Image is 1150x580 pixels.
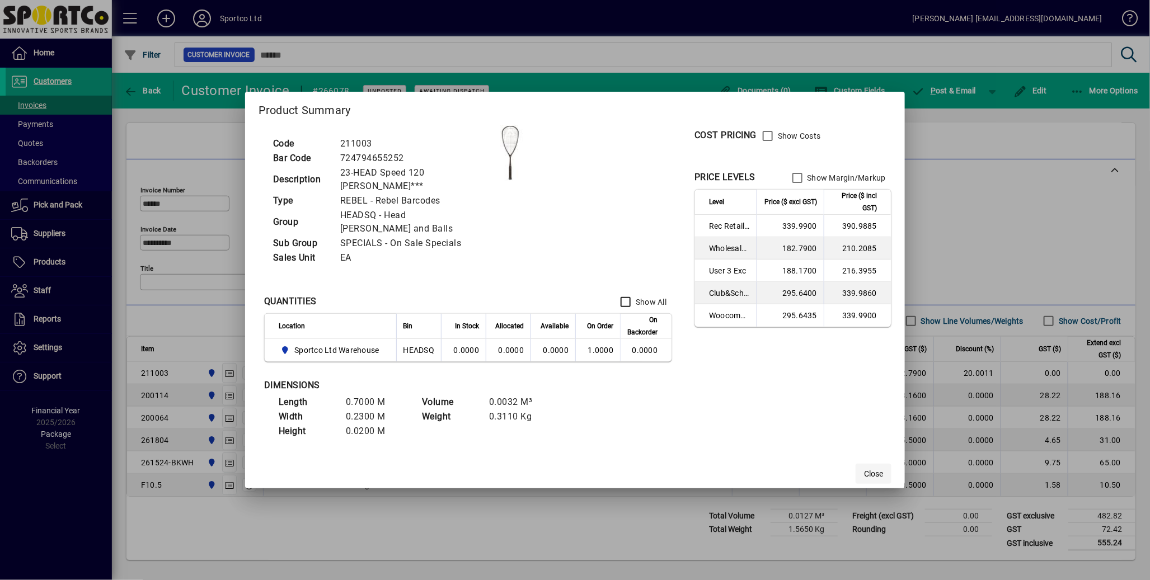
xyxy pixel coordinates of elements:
span: Location [279,320,305,332]
td: HEADSQ - Head [PERSON_NAME] and Balls [335,208,482,236]
div: PRICE LEVELS [694,171,755,184]
td: Width [273,409,340,424]
div: DIMENSIONS [264,379,544,392]
td: 210.2085 [824,237,891,260]
td: 182.7900 [757,237,824,260]
td: Type [267,194,335,208]
label: Show All [633,296,666,308]
td: 724794655252 [335,151,482,166]
button: Close [856,464,891,484]
td: HEADSQ [396,339,442,361]
td: Bar Code [267,151,335,166]
span: Rec Retail Inc [709,220,750,232]
span: In Stock [455,320,479,332]
td: Sub Group [267,236,335,251]
img: contain [482,125,538,181]
td: Group [267,208,335,236]
span: On Backorder [627,314,658,338]
span: Bin [403,320,413,332]
td: 0.0000 [531,339,575,361]
td: 0.0032 M³ [484,395,551,409]
td: 216.3955 [824,260,891,282]
td: 23-HEAD Speed 120 [PERSON_NAME]*** [335,166,482,194]
td: Sales Unit [267,251,335,265]
span: 1.0000 [588,346,614,355]
td: Volume [416,395,484,409]
td: 188.1700 [757,260,824,282]
td: 0.2300 M [340,409,407,424]
td: 339.9900 [757,215,824,237]
td: Height [273,424,340,438]
label: Show Costs [776,130,821,142]
td: SPECIALS - On Sale Specials [335,236,482,251]
span: User 3 Exc [709,265,750,276]
span: Available [541,320,569,332]
span: Price ($ incl GST) [831,190,877,214]
td: 0.7000 M [340,395,407,409]
span: Price ($ excl GST) [764,196,817,208]
span: Sportco Ltd Warehouse [279,343,384,357]
span: Allocated [495,320,524,332]
td: 0.0200 M [340,424,407,438]
td: 295.6400 [757,282,824,304]
td: 211003 [335,136,482,151]
span: Close [864,468,883,480]
td: 339.9900 [824,304,891,327]
td: Description [267,166,335,194]
span: On Order [587,320,613,332]
label: Show Margin/Markup [805,172,886,183]
td: Weight [416,409,484,424]
span: Sportco Ltd Warehouse [294,345,379,356]
div: COST PRICING [694,129,757,142]
td: EA [335,251,482,265]
h2: Product Summary [245,92,905,124]
span: Wholesale Exc [709,243,750,254]
span: Level [709,196,724,208]
td: 339.9860 [824,282,891,304]
td: 295.6435 [757,304,824,327]
td: REBEL - Rebel Barcodes [335,194,482,208]
td: 0.0000 [620,339,672,361]
td: Code [267,136,335,151]
td: 0.0000 [486,339,531,361]
td: 0.3110 Kg [484,409,551,424]
td: 390.9885 [824,215,891,237]
td: 0.0000 [441,339,486,361]
span: Woocommerce Retail [709,310,750,321]
span: Club&School Exc [709,287,750,299]
div: QUANTITIES [264,295,317,308]
td: Length [273,395,340,409]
